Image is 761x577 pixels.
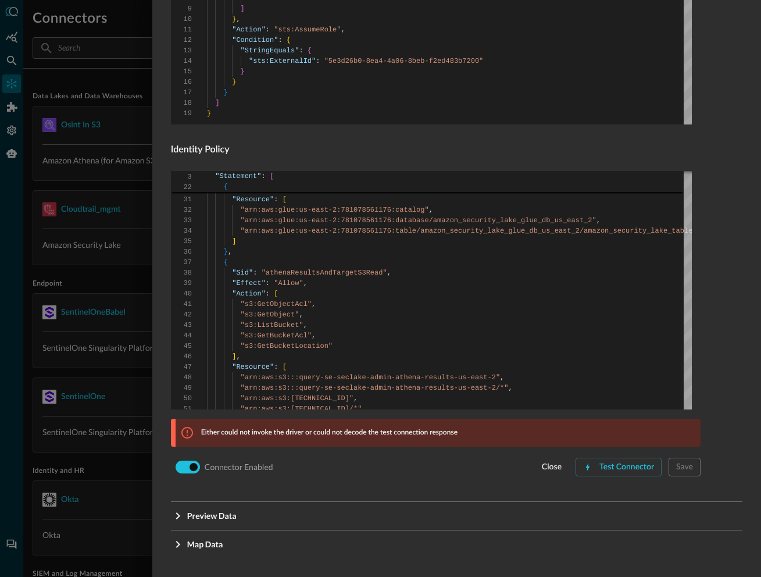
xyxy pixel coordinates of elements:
[240,384,449,392] span: "arn:aws:s3:::query-se-seclake-admin-athena-result
[171,87,192,98] div: 17
[171,143,701,157] h4: Identity Policy
[171,299,192,309] div: 41
[171,56,192,66] div: 14
[171,320,192,330] div: 43
[171,257,192,268] div: 37
[266,26,270,34] span: :
[187,510,237,522] p: Preview Data
[324,57,483,65] span: "5e3d26b0-8ea4-4a06-8beb-f2ed483b7200"
[282,363,286,371] span: [
[232,195,274,204] span: "Resource"
[171,404,192,414] div: 51
[240,332,311,340] span: "s3:GetBucketAcl"
[303,279,307,287] span: ,
[232,279,266,287] span: "Effect"
[171,172,192,182] span: 3
[236,15,240,23] span: ,
[240,394,353,403] span: "arn:aws:s3:[TECHNICAL_ID]"
[353,394,358,403] span: ,
[576,458,662,476] button: Test Connector
[171,268,192,278] div: 38
[449,384,508,392] span: s-us-east-2/*"
[449,227,659,235] span: security_lake_glue_db_us_east_2/amazon_security_la
[240,206,428,214] span: "arn:aws:glue:us-east-2:781078561176:catalog"
[232,269,253,277] span: "Sid"
[171,537,185,551] svg: Expand More
[274,290,278,298] span: [
[171,194,192,205] div: 31
[341,26,345,34] span: ,
[171,288,192,299] div: 40
[287,36,291,44] span: {
[171,330,192,341] div: 44
[224,258,228,266] span: {
[599,460,654,475] div: Test Connector
[215,172,261,180] span: "Statement"
[232,237,236,245] span: ]
[253,269,257,277] span: :
[171,530,742,558] button: Map Data
[240,311,299,319] span: "s3:GetObject"
[224,183,228,191] span: {
[308,47,312,55] span: {
[449,216,596,225] span: on_security_lake_glue_db_us_east_2"
[266,279,270,287] span: :
[274,26,341,34] span: "sts:AssumeRole"
[542,460,562,475] div: close
[266,290,270,298] span: :
[274,363,278,371] span: :
[428,206,433,214] span: ,
[232,78,236,86] span: }
[312,332,316,340] span: ,
[171,3,192,14] div: 9
[171,372,192,383] div: 48
[232,363,274,371] span: "Resource"
[171,14,192,24] div: 10
[171,66,192,77] div: 15
[240,300,311,308] span: "s3:GetObjectAcl"
[171,35,192,45] div: 12
[535,458,569,476] button: close
[240,321,303,329] span: "s3:ListBucket"
[261,172,265,180] span: :
[240,373,449,382] span: "arn:aws:s3:::query-se-seclake-admin-athena-result
[171,351,192,362] div: 46
[596,216,601,225] span: ,
[171,215,192,226] div: 33
[236,352,240,361] span: ,
[232,352,236,361] span: ]
[449,373,499,382] span: s-us-east-2"
[171,509,185,523] svg: Expand More
[171,309,192,320] div: 42
[171,205,192,215] div: 32
[249,57,316,65] span: "sts:ExternalId"
[387,269,391,277] span: ,
[232,15,236,23] span: }
[236,185,240,193] span: ,
[278,36,282,44] span: :
[215,99,219,107] span: ]
[232,185,236,193] span: ]
[240,405,362,413] span: "arn:aws:s3:[TECHNICAL_ID]/*"
[240,216,449,225] span: "arn:aws:glue:us-east-2:781078561176:database/amaz
[232,26,266,34] span: "Action"
[171,502,742,530] button: Preview Data
[171,226,192,236] div: 34
[171,362,192,372] div: 47
[171,393,192,404] div: 50
[207,109,211,117] span: }
[171,278,192,288] div: 39
[240,5,244,13] span: ]
[500,373,504,382] span: ,
[171,77,192,87] div: 16
[299,311,303,319] span: ,
[171,247,192,257] div: 36
[171,341,192,351] div: 45
[303,321,307,329] span: ,
[232,36,278,44] span: "Condition"
[171,45,192,56] div: 13
[171,98,192,108] div: 18
[171,24,192,35] div: 11
[240,47,299,55] span: "StringEquals"
[274,279,303,287] span: "Allow"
